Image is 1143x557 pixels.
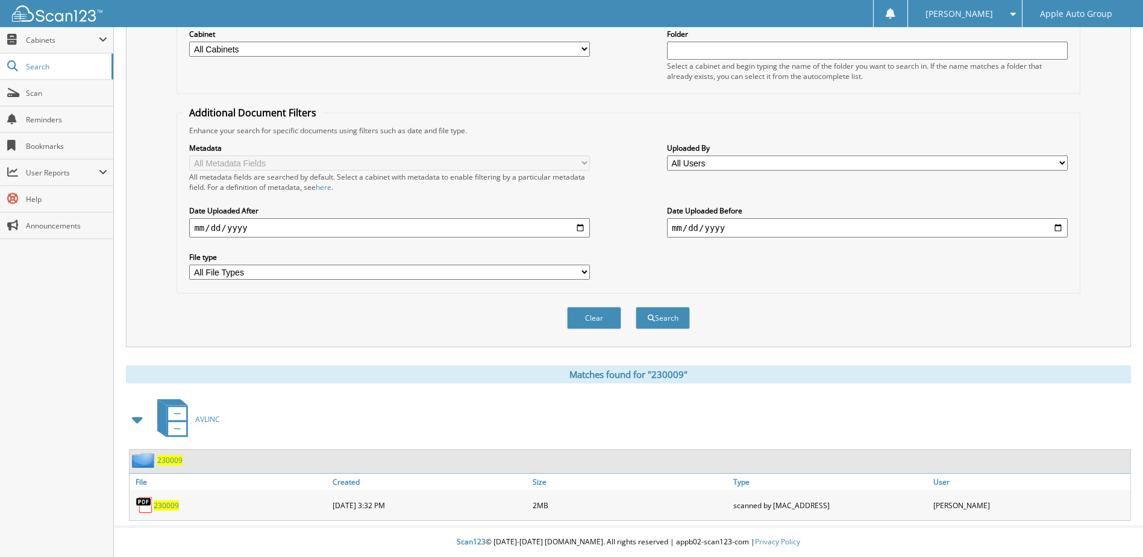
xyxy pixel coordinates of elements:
div: scanned by [MAC_ADDRESS] [730,493,930,517]
input: end [667,218,1068,238]
label: Cabinet [189,29,590,39]
span: Apple Auto Group [1040,10,1112,17]
label: Folder [667,29,1068,39]
span: Scan123 [457,537,486,547]
span: Help [26,194,107,204]
a: Privacy Policy [755,537,800,547]
input: start [189,218,590,238]
legend: Additional Document Filters [183,106,322,119]
button: Clear [567,307,621,329]
span: Bookmarks [26,141,107,151]
a: 230009 [157,455,183,465]
span: Reminders [26,115,107,125]
span: Search [26,61,105,72]
a: Type [730,474,930,490]
div: Select a cabinet and begin typing the name of the folder you want to search in. If the name match... [667,61,1068,81]
img: folder2.png [132,453,157,468]
span: User Reports [26,168,99,178]
span: Cabinets [26,35,99,45]
img: PDF.png [136,496,154,514]
span: Announcements [26,221,107,231]
label: Date Uploaded After [189,206,590,216]
div: Enhance your search for specific documents using filters such as date and file type. [183,125,1073,136]
span: Scan [26,88,107,98]
div: © [DATE]-[DATE] [DOMAIN_NAME]. All rights reserved | appb02-scan123-com | [114,527,1143,557]
a: here [316,182,331,192]
a: 230009 [154,500,179,511]
label: Metadata [189,143,590,153]
label: Date Uploaded Before [667,206,1068,216]
img: scan123-logo-white.svg [12,5,102,22]
a: Created [330,474,530,490]
label: File type [189,252,590,262]
a: User [930,474,1130,490]
div: Matches found for "230009" [126,365,1131,383]
div: [PERSON_NAME] [930,493,1130,517]
span: AVLINC [195,414,220,424]
div: [DATE] 3:32 PM [330,493,530,517]
a: Size [530,474,730,490]
label: Uploaded By [667,143,1068,153]
a: AVLINC [150,395,220,443]
button: Search [636,307,690,329]
div: All metadata fields are searched by default. Select a cabinet with metadata to enable filtering b... [189,172,590,192]
div: 2MB [530,493,730,517]
span: [PERSON_NAME] [925,10,993,17]
a: File [130,474,330,490]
